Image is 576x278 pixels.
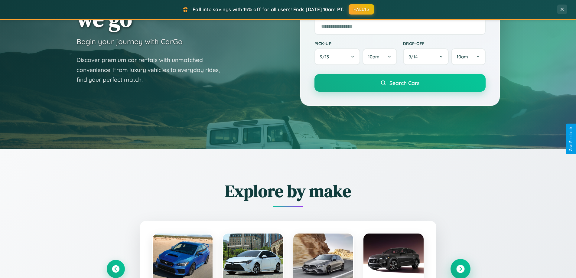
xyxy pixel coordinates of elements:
button: 10am [451,48,485,65]
p: Discover premium car rentals with unmatched convenience. From luxury vehicles to everyday rides, ... [76,55,228,85]
button: 9/13 [314,48,360,65]
div: Give Feedback [569,127,573,151]
button: 10am [363,48,397,65]
label: Drop-off [403,41,486,46]
h2: Explore by make [107,179,470,203]
span: 9 / 14 [408,54,421,60]
button: 9/14 [403,48,449,65]
span: Search Cars [389,80,419,86]
span: Fall into savings with 15% off for all users! Ends [DATE] 10am PT. [193,6,344,12]
span: 10am [457,54,468,60]
span: 10am [368,54,379,60]
button: Search Cars [314,74,486,92]
h3: Begin your journey with CarGo [76,37,183,46]
span: 9 / 13 [320,54,332,60]
button: FALL15 [349,4,374,15]
label: Pick-up [314,41,397,46]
